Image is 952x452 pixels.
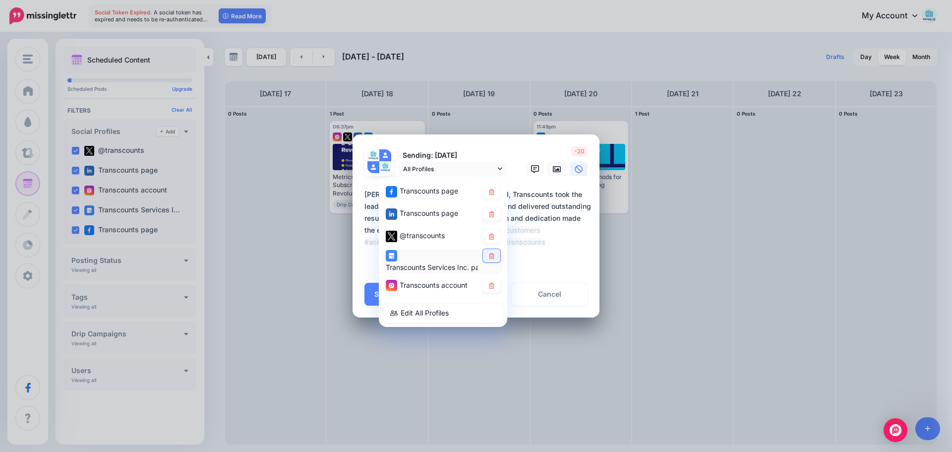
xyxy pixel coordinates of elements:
img: user_default_image.png [379,149,391,161]
img: 277354160_303212145291361_9196144354521383008_n-bsa134811.jpg [367,149,379,161]
button: Schedule [364,283,426,306]
span: -20 [571,146,588,156]
span: All Profiles [403,164,495,174]
span: Transcounts Services Inc. page [386,263,488,271]
span: Transcounts page [400,209,458,217]
span: Schedule [374,291,406,298]
img: instagram-square.png [386,280,397,292]
span: Transcounts page [400,187,458,195]
img: facebook-square.png [386,186,397,197]
img: twitter-square.png [386,231,397,242]
img: google_business-square.png [386,250,397,261]
img: linkedin-square.png [386,208,397,220]
div: [PERSON_NAME] from Learn Brands shared, Transcounts took the lead on our QuickBooks to Xero trans... [364,189,593,248]
div: Open Intercom Messenger [884,418,907,442]
span: @transcounts [400,231,445,240]
a: All Profiles [398,162,507,176]
p: Sending: [DATE] [398,150,507,161]
a: Edit All Profiles [383,304,503,323]
a: Cancel [512,283,588,306]
span: Transcounts account [400,281,468,289]
img: 4DbpiDqH-77814.jpg [379,161,391,173]
img: user_default_image.png [367,161,379,173]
